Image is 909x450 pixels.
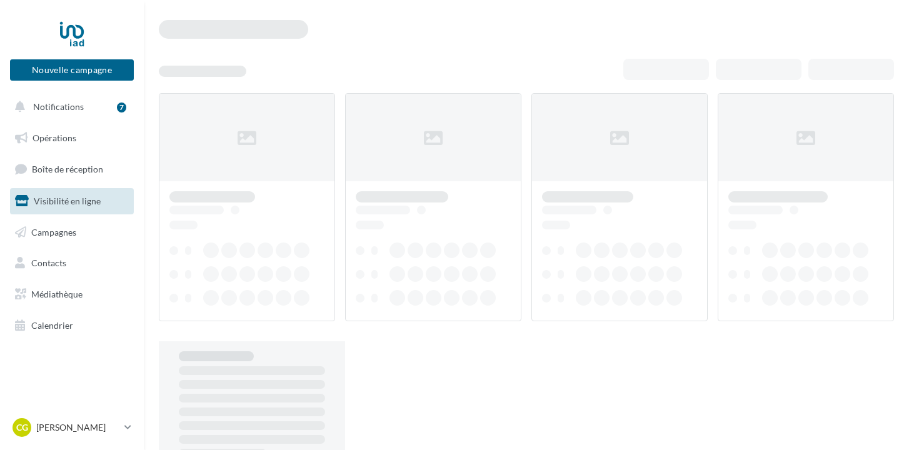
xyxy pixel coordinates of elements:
[16,421,28,434] span: CG
[31,289,83,299] span: Médiathèque
[10,416,134,439] a: CG [PERSON_NAME]
[8,312,136,339] a: Calendrier
[8,188,136,214] a: Visibilité en ligne
[8,94,131,120] button: Notifications 7
[32,164,103,174] span: Boîte de réception
[8,250,136,276] a: Contacts
[31,226,76,237] span: Campagnes
[8,281,136,307] a: Médiathèque
[36,421,119,434] p: [PERSON_NAME]
[31,320,73,331] span: Calendrier
[31,257,66,268] span: Contacts
[8,156,136,182] a: Boîte de réception
[10,59,134,81] button: Nouvelle campagne
[8,219,136,246] a: Campagnes
[33,101,84,112] span: Notifications
[8,125,136,151] a: Opérations
[117,102,126,112] div: 7
[33,132,76,143] span: Opérations
[34,196,101,206] span: Visibilité en ligne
